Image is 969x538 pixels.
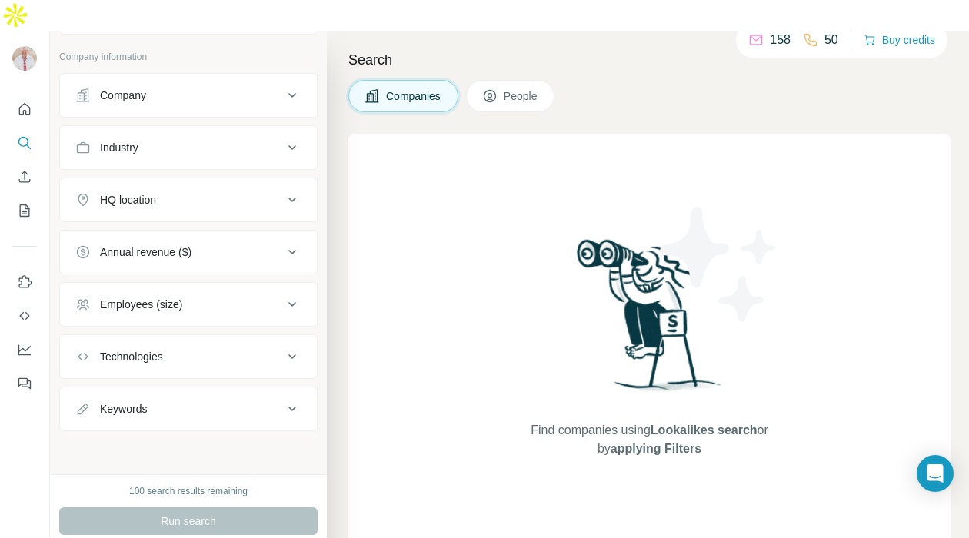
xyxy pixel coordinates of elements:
div: Industry [100,140,138,155]
button: Dashboard [12,336,37,364]
div: Keywords [100,401,147,417]
p: 158 [770,31,791,49]
button: Technologies [60,338,317,375]
button: HQ location [60,181,317,218]
button: Feedback [12,370,37,397]
div: Annual revenue ($) [100,244,191,260]
span: Lookalikes search [651,423,758,437]
button: Industry [60,129,317,166]
button: Search [12,129,37,157]
button: My lists [12,197,37,224]
button: Annual revenue ($) [60,234,317,271]
span: Companies [386,88,442,104]
div: Open Intercom Messenger [917,455,954,492]
img: Surfe Illustration - Woman searching with binoculars [570,235,730,407]
span: applying Filters [611,442,701,455]
div: Employees (size) [100,297,182,312]
button: Use Surfe API [12,302,37,330]
div: Technologies [100,349,163,364]
button: Quick start [12,95,37,123]
p: Company information [59,50,318,64]
button: Enrich CSV [12,163,37,191]
button: Use Surfe on LinkedIn [12,268,37,296]
button: Keywords [60,390,317,427]
div: HQ location [100,192,156,208]
div: Company [100,88,146,103]
button: Employees (size) [60,286,317,323]
span: Find companies using or by [526,421,772,458]
img: Surfe Illustration - Stars [650,195,788,334]
h4: Search [348,49,951,71]
img: Avatar [12,46,37,71]
button: Company [60,77,317,114]
button: Buy credits [864,29,935,51]
span: People [504,88,539,104]
div: 100 search results remaining [129,484,248,498]
p: 50 [824,31,838,49]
